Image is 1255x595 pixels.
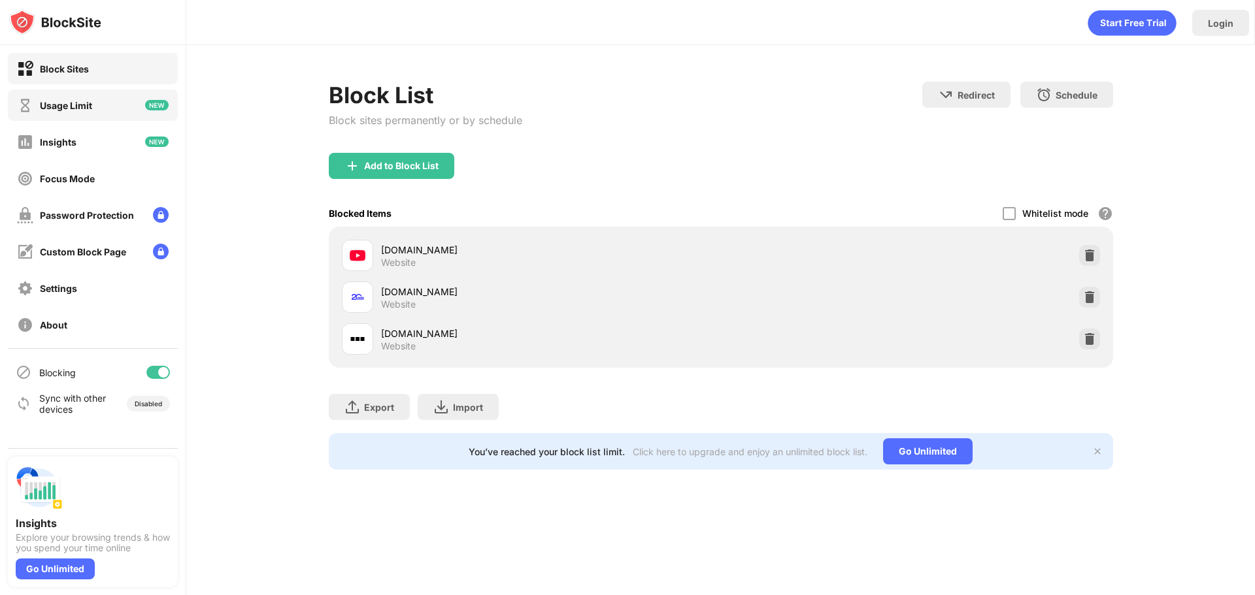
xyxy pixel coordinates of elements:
div: Explore your browsing trends & how you spend your time online [16,532,170,553]
div: Go Unlimited [16,558,95,579]
img: blocking-icon.svg [16,364,31,380]
div: Redirect [958,89,995,101]
div: Website [381,298,416,310]
img: block-on.svg [17,61,33,77]
div: About [40,319,67,330]
div: Disabled [135,400,162,408]
img: logo-blocksite.svg [9,9,101,35]
div: Usage Limit [40,100,92,111]
div: Password Protection [40,210,134,221]
img: lock-menu.svg [153,207,169,223]
div: Schedule [1056,89,1097,101]
img: about-off.svg [17,317,33,333]
div: Custom Block Page [40,246,126,257]
img: customize-block-page-off.svg [17,244,33,260]
div: Block Sites [40,63,89,74]
div: [DOMAIN_NAME] [381,327,721,340]
img: focus-off.svg [17,170,33,187]
div: Import [453,402,483,413]
div: Login [1208,18,1233,29]
img: new-icon.svg [145,100,169,110]
img: favicons [350,289,365,305]
div: Add to Block List [364,161,439,171]
div: [DOMAIN_NAME] [381,285,721,298]
div: Website [381,340,416,352]
img: insights-off.svg [17,134,33,150]
img: new-icon.svg [145,137,169,147]
img: settings-off.svg [17,280,33,297]
div: Focus Mode [40,173,95,184]
div: Sync with other devices [39,393,107,415]
img: password-protection-off.svg [17,207,33,223]
img: time-usage-off.svg [17,97,33,114]
div: Click here to upgrade and enjoy an unlimited block list. [633,446,867,457]
div: Block List [329,82,522,108]
div: Whitelist mode [1022,208,1088,219]
div: Go Unlimited [883,438,973,464]
div: Website [381,257,416,268]
div: Block sites permanently or by schedule [329,114,522,127]
div: Blocking [39,367,76,378]
img: favicons [350,331,365,347]
img: sync-icon.svg [16,396,31,411]
div: Settings [40,283,77,294]
img: x-button.svg [1092,446,1103,457]
div: Blocked Items [329,208,392,219]
div: [DOMAIN_NAME] [381,243,721,257]
img: favicons [350,248,365,263]
div: Insights [16,517,170,530]
img: push-insights.svg [16,464,63,511]
img: lock-menu.svg [153,244,169,259]
div: Export [364,402,394,413]
div: animation [1088,10,1177,36]
div: You’ve reached your block list limit. [469,446,625,457]
div: Insights [40,137,76,148]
